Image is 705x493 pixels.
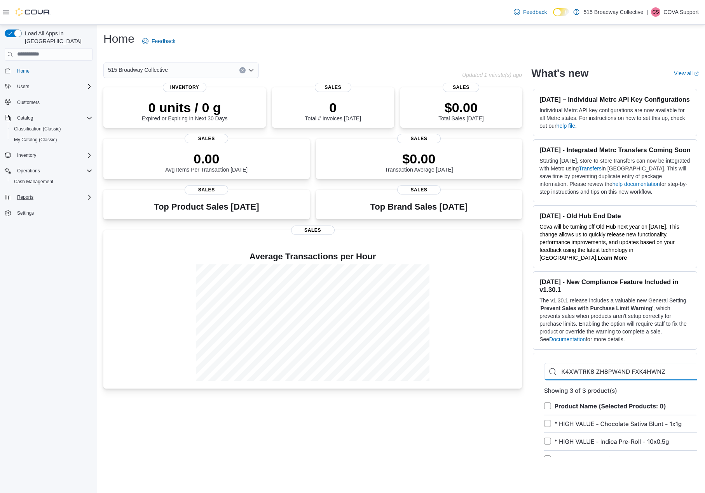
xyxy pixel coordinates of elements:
span: Sales [291,226,335,235]
span: Inventory [14,151,92,160]
h3: [DATE] - Old Hub End Date [539,212,691,220]
span: Sales [185,185,228,194]
span: Settings [14,208,92,218]
a: help file [557,123,575,129]
button: Clear input [239,67,246,73]
a: View allExternal link [674,70,699,76]
button: Customers [2,97,96,108]
span: Classification (Classic) [11,124,92,134]
a: My Catalog (Classic) [11,135,60,144]
img: Cova [16,8,51,16]
h3: Top Brand Sales [DATE] [370,202,468,212]
button: Users [14,82,32,91]
h1: Home [103,31,134,47]
span: Catalog [17,115,33,121]
h3: Top Product Sales [DATE] [154,202,259,212]
p: 515 Broadway Collective [583,7,643,17]
span: Customers [14,97,92,107]
button: Inventory [14,151,39,160]
span: Sales [185,134,228,143]
div: Avg Items Per Transaction [DATE] [165,151,248,173]
span: Customers [17,99,40,106]
button: My Catalog (Classic) [8,134,96,145]
div: COVA Support [651,7,660,17]
h3: [DATE] - Integrated Metrc Transfers Coming Soon [539,146,691,154]
p: 0.00 [165,151,248,167]
a: Classification (Classic) [11,124,64,134]
h3: [DATE] - New Compliance Feature Included in v1.30.1 [539,278,691,293]
span: Inventory [17,152,36,158]
span: Cova will be turning off Old Hub next year on [DATE]. This change allows us to quickly release ne... [539,224,679,261]
button: Reports [2,192,96,203]
button: Open list of options [248,67,254,73]
p: 0 [305,100,361,115]
button: Home [2,65,96,76]
p: $0.00 [438,100,483,115]
button: Operations [2,165,96,176]
button: Inventory [2,150,96,161]
span: Reports [17,194,33,200]
nav: Complex example [5,62,92,239]
span: Cash Management [14,179,53,185]
p: Updated 1 minute(s) ago [462,72,522,78]
p: Starting [DATE], store-to-store transfers can now be integrated with Metrc using in [GEOGRAPHIC_D... [539,157,691,196]
span: Inventory [163,83,206,92]
button: Catalog [2,113,96,123]
span: Reports [14,193,92,202]
h2: What's new [531,67,588,80]
button: Settings [2,207,96,219]
span: CS [653,7,659,17]
span: Cash Management [11,177,92,186]
p: | [647,7,648,17]
span: Users [14,82,92,91]
span: My Catalog (Classic) [14,137,57,143]
svg: External link [694,71,699,76]
div: Total Sales [DATE] [438,100,483,122]
span: Feedback [523,8,547,16]
h4: Average Transactions per Hour [110,252,516,261]
span: Load All Apps in [GEOGRAPHIC_DATA] [22,30,92,45]
span: Sales [443,83,479,92]
a: Feedback [139,33,178,49]
a: Learn More [598,255,627,261]
button: Classification (Classic) [8,123,96,134]
span: Sales [315,83,351,92]
p: 0 units / 0 g [142,100,228,115]
span: Home [14,66,92,76]
a: Home [14,66,33,76]
span: Feedback [152,37,175,45]
button: Cash Management [8,176,96,187]
div: Total # Invoices [DATE] [305,100,361,122]
a: help documentation [613,181,660,187]
button: Catalog [14,113,36,123]
span: Sales [397,185,441,194]
strong: Prevent Sales with Purchase Limit Warning [541,305,652,311]
p: $0.00 [385,151,453,167]
a: Feedback [511,4,550,20]
div: Transaction Average [DATE] [385,151,453,173]
span: Catalog [14,113,92,123]
span: Users [17,83,29,90]
a: Transfers [579,165,602,172]
button: Reports [14,193,37,202]
p: Individual Metrc API key configurations are now available for all Metrc states. For instructions ... [539,106,691,130]
span: Operations [17,168,40,174]
span: Home [17,68,30,74]
span: Sales [397,134,441,143]
p: COVA Support [663,7,699,17]
span: My Catalog (Classic) [11,135,92,144]
button: Operations [14,166,43,175]
button: Users [2,81,96,92]
p: The v1.30.1 release includes a valuable new General Setting, ' ', which prevents sales when produ... [539,297,691,343]
span: Settings [17,210,34,216]
a: Settings [14,208,37,218]
input: Dark Mode [553,8,569,16]
span: Classification (Classic) [14,126,61,132]
a: Cash Management [11,177,56,186]
div: Expired or Expiring in Next 30 Days [142,100,228,122]
a: Customers [14,98,43,107]
a: Documentation [549,336,586,342]
span: Operations [14,166,92,175]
